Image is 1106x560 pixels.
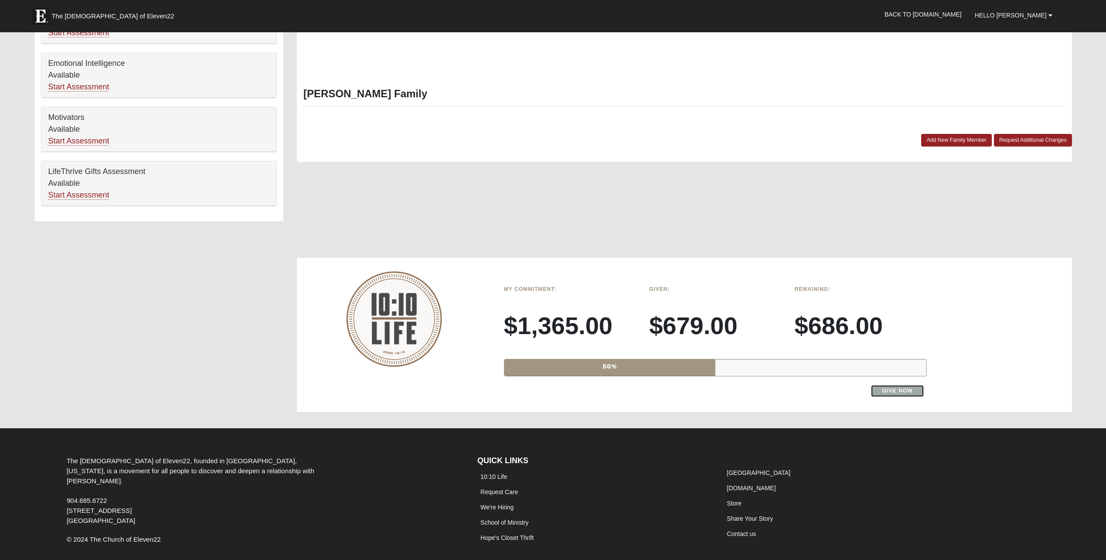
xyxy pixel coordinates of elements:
[649,286,781,292] h6: Given:
[67,536,161,543] span: © 2024 The Church of Eleven22
[32,7,49,25] img: Eleven22 logo
[871,385,924,397] a: Give Now
[480,473,507,480] a: 10:10 Life
[480,534,534,541] a: Hope's Closet Thrift
[27,3,202,25] a: The [DEMOGRAPHIC_DATA] of Eleven22
[795,286,927,292] h6: Remaining:
[41,161,276,206] div: LifeThrive Gifts Assessment Available
[727,469,790,476] a: [GEOGRAPHIC_DATA]
[480,488,518,495] a: Request Care
[504,359,715,376] div: 50%
[727,500,741,507] a: Store
[649,311,781,340] h3: $679.00
[67,517,135,524] span: [GEOGRAPHIC_DATA]
[51,12,174,20] span: The [DEMOGRAPHIC_DATA] of Eleven22
[795,311,927,340] h3: $686.00
[60,456,334,526] div: The [DEMOGRAPHIC_DATA] of Eleven22, founded in [GEOGRAPHIC_DATA], [US_STATE], is a movement for a...
[477,456,711,466] h4: QUICK LINKS
[48,28,109,38] a: Start Assessment
[727,485,776,492] a: [DOMAIN_NAME]
[303,88,1065,100] h3: [PERSON_NAME] Family
[968,4,1059,26] a: Hello [PERSON_NAME]
[504,311,636,340] h3: $1,365.00
[878,3,968,25] a: Back to [DOMAIN_NAME]
[48,191,109,200] a: Start Assessment
[480,519,528,526] a: School of Ministry
[48,137,109,146] a: Start Assessment
[727,530,756,537] a: Contact us
[994,134,1072,147] a: Request Additional Changes
[921,134,992,147] a: Add New Family Member
[975,12,1047,19] span: Hello [PERSON_NAME]
[41,107,276,152] div: Motivators Available
[41,53,276,98] div: Emotional Intelligence Available
[346,271,442,367] img: 10-10-Life-logo-round-no-scripture.png
[480,504,514,511] a: We're Hiring
[727,515,773,522] a: Share Your Story
[504,286,636,292] h6: My Commitment:
[48,82,109,92] a: Start Assessment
